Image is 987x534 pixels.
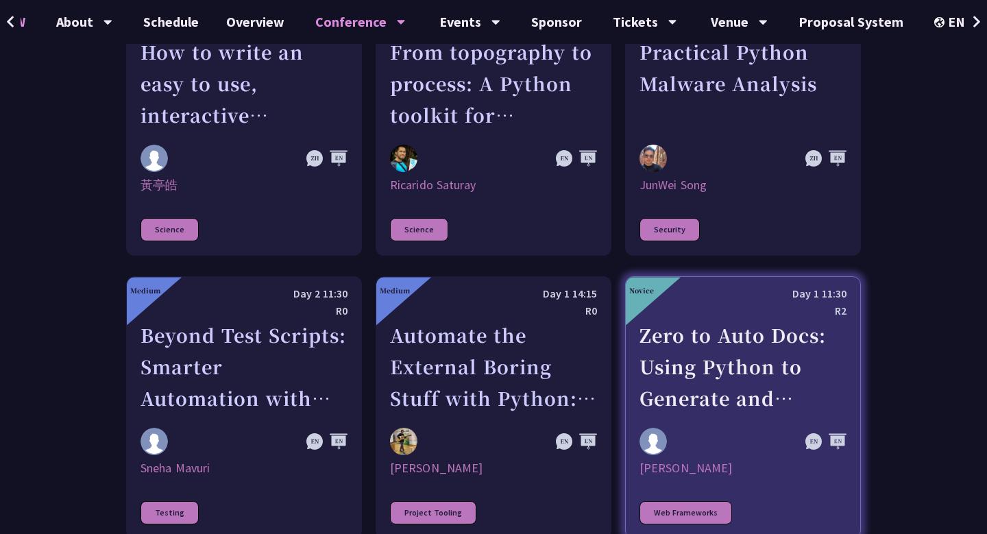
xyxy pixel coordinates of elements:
[141,218,199,241] div: Science
[639,319,846,414] div: Zero to Auto Docs: Using Python to Generate and Deploy Static Sites
[390,501,476,524] div: Project Tooling
[639,428,667,455] img: Daniel Gau
[130,285,160,295] div: Medium
[639,145,667,172] img: JunWei Song
[390,285,597,302] div: Day 1 14:15
[639,285,846,302] div: Day 1 11:30
[639,218,700,241] div: Security
[141,177,348,193] div: 黃亭皓
[141,428,168,455] img: Sneha Mavuri
[380,285,410,295] div: Medium
[141,285,348,302] div: Day 2 11:30
[141,319,348,414] div: Beyond Test Scripts: Smarter Automation with Multi-Agent AI
[390,319,597,414] div: Automate the External Boring Stuff with Python: Exploring Model Context Protocol (MCP)
[639,501,732,524] div: Web Frameworks
[639,302,846,319] div: R2
[390,302,597,319] div: R0
[639,460,846,476] div: [PERSON_NAME]
[390,460,597,476] div: [PERSON_NAME]
[390,145,417,172] img: Ricarido Saturay
[390,177,597,193] div: Ricarido Saturay
[141,460,348,476] div: Sneha Mavuri
[141,145,168,172] img: 黃亭皓
[934,17,948,27] img: Locale Icon
[141,501,199,524] div: Testing
[639,36,846,131] div: Practical Python Malware Analysis
[141,302,348,319] div: R0
[629,285,654,295] div: Novice
[390,218,448,241] div: Science
[390,428,417,455] img: Ryosuke Tanno
[639,177,846,193] div: JunWei Song
[390,36,597,131] div: From topography to process: A Python toolkit for landscape evolution analysis
[141,36,348,131] div: How to write an easy to use, interactive physics/science/engineering simulator leveraging ctypes,...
